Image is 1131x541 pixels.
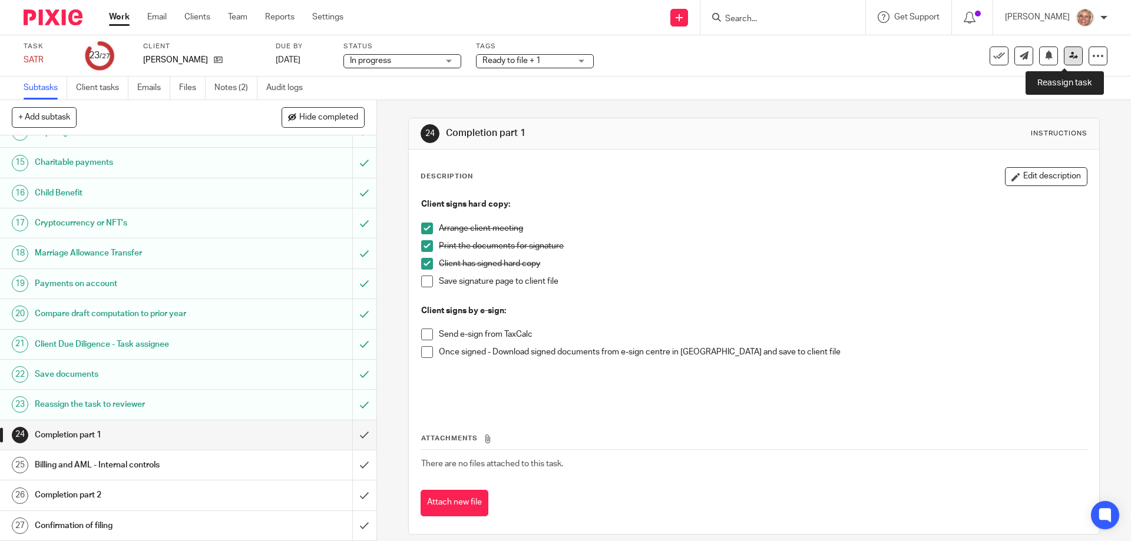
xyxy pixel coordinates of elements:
div: 20 [12,306,28,322]
div: Instructions [1031,129,1087,138]
p: Print the documents for signature [439,240,1086,252]
h1: Reassign the task to reviewer [35,396,239,413]
div: 17 [12,215,28,231]
div: 25 [12,457,28,473]
div: 19 [12,276,28,292]
a: Emails [137,77,170,99]
button: + Add subtask [12,107,77,127]
label: Status [343,42,461,51]
div: SATR [24,54,71,66]
div: 24 [12,427,28,443]
span: Ready to file + 1 [482,57,541,65]
img: SJ.jpg [1076,8,1094,27]
h1: Cryptocurrency or NFT's [35,214,239,232]
span: [DATE] [276,56,300,64]
span: Get Support [894,13,940,21]
span: Attachments [421,435,478,442]
a: Reports [265,11,295,23]
button: Hide completed [282,107,365,127]
div: 23 [89,49,110,62]
label: Tags [476,42,594,51]
h1: Completion part 2 [35,486,239,504]
button: Attach new file [421,490,488,516]
h1: Save documents [35,366,239,383]
a: Audit logs [266,77,312,99]
span: In progress [350,57,391,65]
h1: Confirmation of filing [35,517,239,535]
h1: Client Due Diligence - Task assignee [35,336,239,353]
p: [PERSON_NAME] [143,54,208,66]
input: Search [724,14,830,25]
h1: Completion part 1 [446,127,779,140]
a: Email [147,11,167,23]
img: Pixie [24,9,82,25]
div: 16 [12,185,28,201]
button: Edit description [1005,167,1087,186]
label: Task [24,42,71,51]
div: 15 [12,155,28,171]
p: Send e-sign from TaxCalc [439,328,1086,340]
div: 27 [12,517,28,534]
label: Due by [276,42,329,51]
h1: Marriage Allowance Transfer [35,244,239,262]
strong: Client signs by e-sign: [421,307,506,315]
small: /27 [100,53,110,59]
div: 23 [12,396,28,413]
div: 22 [12,366,28,383]
h1: Charitable payments [35,154,239,171]
label: Client [143,42,261,51]
h1: Compare draft computation to prior year [35,305,239,323]
p: Description [421,172,473,181]
span: There are no files attached to this task. [421,460,563,468]
a: Notes (2) [214,77,257,99]
div: 21 [12,336,28,353]
p: Save signature page to client file [439,276,1086,287]
div: 24 [421,124,439,143]
a: Subtasks [24,77,67,99]
a: Client tasks [76,77,128,99]
h1: Payments on account [35,275,239,293]
h1: Child Benefit [35,184,239,202]
p: Client has signed hard copy [439,258,1086,270]
h1: Completion part 1 [35,426,239,444]
div: 18 [12,245,28,262]
a: Work [109,11,130,23]
span: Hide completed [299,113,358,122]
strong: Client signs hard copy: [421,200,510,208]
p: [PERSON_NAME] [1005,11,1070,23]
a: Settings [312,11,343,23]
a: Team [228,11,247,23]
div: 26 [12,487,28,504]
p: Arrange client meeting [439,223,1086,234]
a: Files [179,77,206,99]
p: Once signed - Download signed documents from e-sign centre in [GEOGRAPHIC_DATA] and save to clien... [439,346,1086,358]
a: Clients [184,11,210,23]
h1: Billing and AML - Internal controls [35,456,239,474]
